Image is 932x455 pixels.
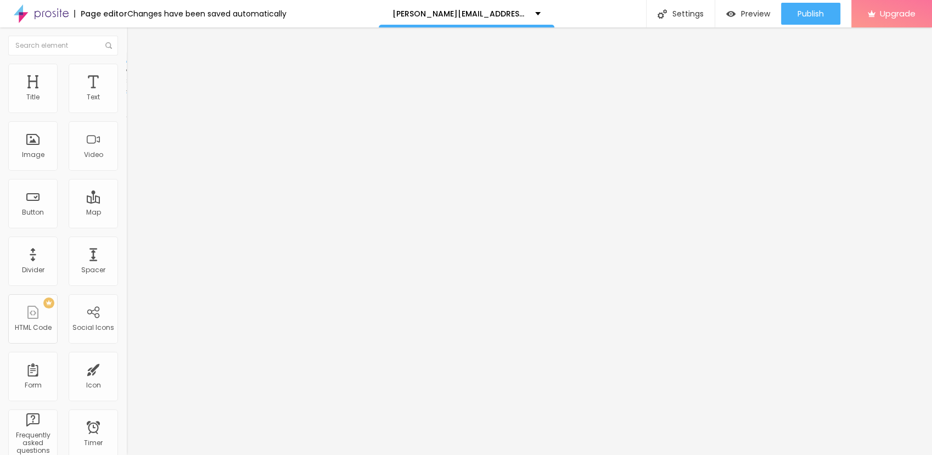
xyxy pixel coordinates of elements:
div: Spacer [81,266,105,274]
div: Title [26,93,40,101]
div: Divider [22,266,44,274]
div: Form [25,381,42,389]
div: Map [86,209,101,216]
span: Preview [741,9,770,18]
button: Publish [781,3,840,25]
div: Image [22,151,44,159]
div: Page editor [74,10,127,18]
img: Icone [105,42,112,49]
div: Social Icons [72,324,114,332]
p: [PERSON_NAME][EMAIL_ADDRESS][DOMAIN_NAME] [392,10,527,18]
button: Preview [715,3,781,25]
input: Search element [8,36,118,55]
div: Frequently asked questions [11,431,54,455]
img: view-1.svg [726,9,736,19]
img: Icone [658,9,667,19]
span: Upgrade [880,9,916,18]
div: HTML Code [15,324,52,332]
div: Timer [84,439,103,447]
div: Text [87,93,100,101]
div: Changes have been saved automatically [127,10,287,18]
div: Icon [86,381,101,389]
div: Button [22,209,44,216]
span: Publish [798,9,824,18]
div: Video [84,151,103,159]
